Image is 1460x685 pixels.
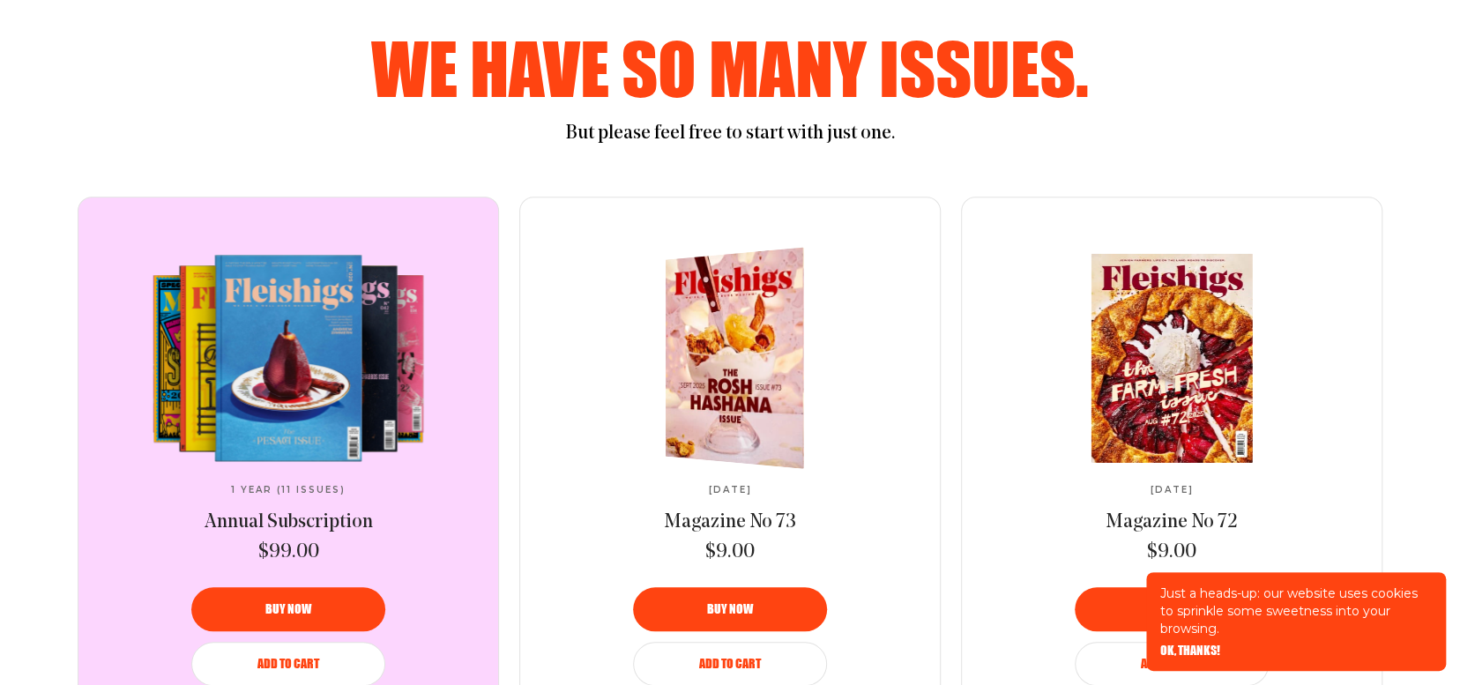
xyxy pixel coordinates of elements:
[130,33,1330,103] h2: We have so many issues.
[231,485,346,495] span: 1 Year (11 Issues)
[1075,587,1269,631] button: Buy now
[1151,485,1194,495] span: [DATE]
[205,512,373,532] span: Annual Subscription
[141,254,436,462] a: Annual SubscriptionAnnual Subscription
[1106,510,1238,536] a: Magazine No 72
[1024,254,1320,463] img: Magazine No 72
[130,121,1330,147] p: But please feel free to start with just one.
[1024,254,1319,462] a: Magazine No 72Magazine No 72
[699,658,761,670] span: Add to Cart
[583,254,877,462] a: Magazine No 73Magazine No 73
[664,512,796,532] span: Magazine No 73
[633,587,827,631] button: Buy now
[709,485,752,495] span: [DATE]
[1160,644,1220,657] button: OK, THANKS!
[664,510,796,536] a: Magazine No 73
[265,603,311,615] span: Buy now
[705,540,755,566] span: $9.00
[1147,540,1196,566] span: $9.00
[205,510,373,536] a: Annual Subscription
[141,254,436,462] img: Annual Subscription
[191,587,385,631] button: Buy now
[1141,658,1203,670] span: Add to Cart
[258,540,319,566] span: $99.00
[707,603,753,615] span: Buy now
[1106,512,1238,532] span: Magazine No 72
[257,658,319,670] span: Add to Cart
[1160,584,1432,637] p: Just a heads-up: our website uses cookies to sprinkle some sweetness into your browsing.
[617,241,871,474] img: Magazine No 73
